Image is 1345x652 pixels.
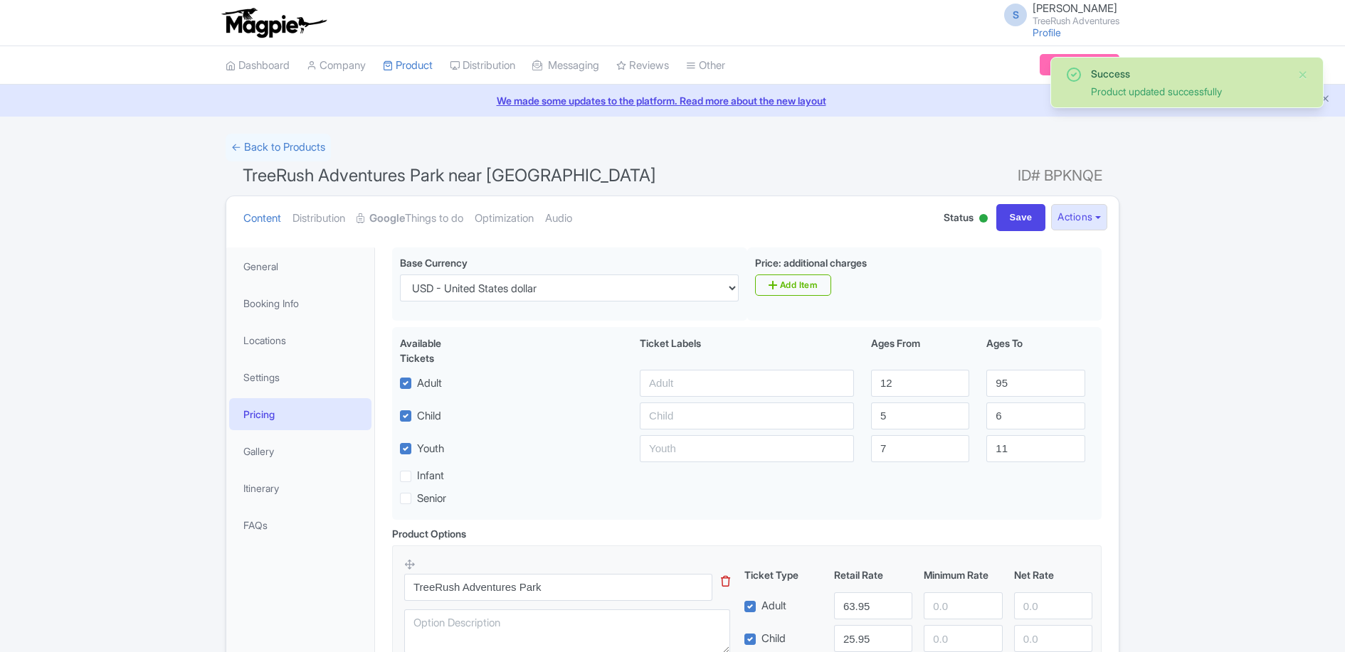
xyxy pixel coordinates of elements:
[631,336,863,365] div: Ticket Labels
[229,361,371,393] a: Settings
[545,196,572,241] a: Audio
[1040,54,1119,75] a: Subscription
[229,509,371,541] a: FAQs
[1091,66,1286,81] div: Success
[218,7,329,38] img: logo-ab69f6fb50320c5b225c76a69d11143b.png
[417,408,441,424] label: Child
[1004,4,1027,26] span: S
[918,567,1008,582] div: Minimum Rate
[863,336,978,365] div: Ages From
[1051,204,1107,230] button: Actions
[828,567,918,582] div: Retail Rate
[1320,92,1331,108] button: Close announcement
[996,3,1119,26] a: S [PERSON_NAME] TreeRush Adventures
[400,336,477,365] div: Available Tickets
[924,592,1002,619] input: 0.0
[761,598,786,614] label: Adult
[739,567,828,582] div: Ticket Type
[1014,592,1092,619] input: 0.0
[229,398,371,430] a: Pricing
[640,402,854,429] input: Child
[1033,26,1061,38] a: Profile
[400,257,468,269] span: Base Currency
[640,370,854,397] input: Adult
[229,472,371,504] a: Itinerary
[9,93,1336,108] a: We made some updates to the platform. Read more about the new layout
[417,491,446,507] label: Senior
[1014,625,1092,652] input: 0.0
[640,435,854,462] input: Youth
[417,441,444,457] label: Youth
[404,574,712,601] input: Option Name
[450,46,515,85] a: Distribution
[532,46,599,85] a: Messaging
[755,274,831,296] a: Add Item
[616,46,669,85] a: Reviews
[369,210,405,227] strong: Google
[307,46,366,85] a: Company
[475,196,534,241] a: Optimization
[229,435,371,467] a: Gallery
[243,165,656,186] span: TreeRush Adventures Park near [GEOGRAPHIC_DATA]
[1297,66,1309,83] button: Close
[996,204,1046,231] input: Save
[755,255,867,270] label: Price: additional charges
[229,250,371,282] a: General
[229,324,371,356] a: Locations
[1033,16,1119,26] small: TreeRush Adventures
[417,375,442,392] label: Adult
[1033,1,1117,15] span: [PERSON_NAME]
[686,46,725,85] a: Other
[357,196,463,241] a: GoogleThings to do
[978,336,1093,365] div: Ages To
[392,526,466,541] div: Product Options
[243,196,281,241] a: Content
[761,631,786,647] label: Child
[834,592,912,619] input: 0.0
[417,468,444,484] label: Infant
[229,287,371,319] a: Booking Info
[226,46,290,85] a: Dashboard
[924,625,1002,652] input: 0.0
[976,208,991,230] div: Active
[226,134,331,161] a: ← Back to Products
[292,196,345,241] a: Distribution
[383,46,433,85] a: Product
[834,625,912,652] input: 0.0
[1018,161,1102,190] span: ID# BPKNQE
[1008,567,1098,582] div: Net Rate
[944,210,974,225] span: Status
[1091,84,1286,99] div: Product updated successfully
